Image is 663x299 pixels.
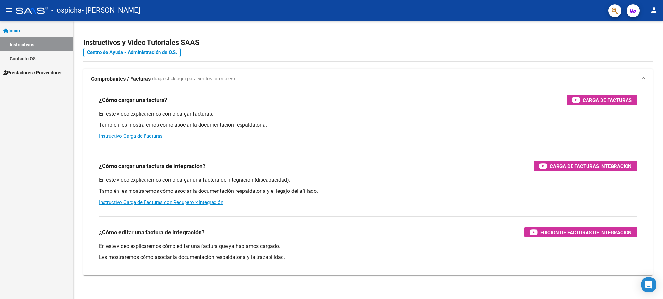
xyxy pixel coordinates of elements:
[83,90,653,275] div: Comprobantes / Facturas (haga click aquí para ver los tutoriales)
[5,6,13,14] mat-icon: menu
[534,161,637,171] button: Carga de Facturas Integración
[91,76,151,83] strong: Comprobantes / Facturas
[524,227,637,237] button: Edición de Facturas de integración
[99,188,637,195] p: También les mostraremos cómo asociar la documentación respaldatoria y el legajo del afiliado.
[99,199,223,205] a: Instructivo Carga de Facturas con Recupero x Integración
[3,69,62,76] span: Prestadores / Proveedores
[99,110,637,118] p: En este video explicaremos cómo cargar facturas.
[99,243,637,250] p: En este video explicaremos cómo editar una factura que ya habíamos cargado.
[650,6,658,14] mat-icon: person
[583,96,632,104] span: Carga de Facturas
[51,3,82,18] span: - ospicha
[152,76,235,83] span: (haga click aquí para ver los tutoriales)
[641,277,656,292] div: Open Intercom Messenger
[99,95,167,105] h3: ¿Cómo cargar una factura?
[83,69,653,90] mat-expansion-panel-header: Comprobantes / Facturas (haga click aquí para ver los tutoriales)
[99,121,637,129] p: También les mostraremos cómo asociar la documentación respaldatoria.
[83,36,653,49] h2: Instructivos y Video Tutoriales SAAS
[99,162,206,171] h3: ¿Cómo cargar una factura de integración?
[3,27,20,34] span: Inicio
[550,162,632,170] span: Carga de Facturas Integración
[99,228,205,237] h3: ¿Cómo editar una factura de integración?
[567,95,637,105] button: Carga de Facturas
[83,48,181,57] a: Centro de Ayuda - Administración de O.S.
[99,133,163,139] a: Instructivo Carga de Facturas
[99,177,637,184] p: En este video explicaremos cómo cargar una factura de integración (discapacidad).
[99,254,637,261] p: Les mostraremos cómo asociar la documentación respaldatoria y la trazabilidad.
[82,3,140,18] span: - [PERSON_NAME]
[540,228,632,236] span: Edición de Facturas de integración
